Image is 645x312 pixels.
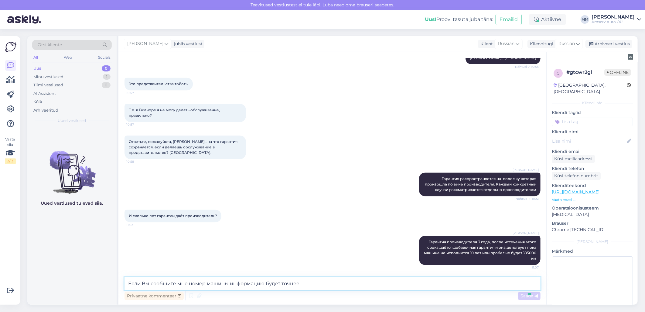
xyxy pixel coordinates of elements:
div: 0 [102,65,111,71]
span: Гарантия распространяется на поломку которая произошла по вине производителя. Каждый конкретный с... [425,177,537,192]
div: Küsi meiliaadressi [552,155,595,163]
span: Гарантия производителя 3 года, после истечения этого срока даётся добавочная гарантия и она деист... [424,240,537,261]
img: No chats [27,140,117,195]
span: Ответьте, пожалуйста, [PERSON_NAME]...на что гарантия сохраняется, если делаешь обслуживание в пр... [129,140,238,155]
span: И сколько лет гарантии даёт производитель? [129,214,217,218]
div: Arhiveeritud [33,107,58,113]
span: Nähtud ✓ 10:55 [515,65,539,69]
div: [GEOGRAPHIC_DATA], [GEOGRAPHIC_DATA] [554,82,627,95]
p: Kliendi email [552,148,633,155]
span: Nähtud ✓ 11:02 [516,197,539,201]
div: Tiimi vestlused [33,82,63,88]
p: [MEDICAL_DATA] [552,211,633,218]
p: Märkmed [552,248,633,255]
img: zendesk [628,54,633,60]
a: [URL][DOMAIN_NAME] [552,189,599,195]
div: AI Assistent [33,91,56,97]
p: Kliendi tag'id [552,109,633,116]
span: [PERSON_NAME] , [PERSON_NAME] [470,56,536,60]
span: g [557,71,560,75]
img: Askly Logo [5,41,16,53]
p: Operatsioonisüsteem [552,205,633,211]
span: [PERSON_NAME] [127,40,163,47]
input: Lisa nimi [552,138,626,144]
div: Web [63,54,73,61]
div: Klienditugi [527,41,553,47]
b: Uus! [425,16,436,22]
div: MM [581,15,589,24]
input: Lisa tag [552,117,633,126]
div: [PERSON_NAME] [552,239,633,244]
span: Russian [558,40,575,47]
span: 10:57 [126,123,149,127]
span: [PERSON_NAME] [513,168,539,172]
p: Kliendi telefon [552,165,633,172]
span: 11:03 [126,223,149,227]
span: 10:57 [126,91,149,95]
div: # gtcwr2gl [566,69,604,76]
p: Uued vestlused tulevad siia. [41,200,103,206]
span: Т.е. в Вианоре я не могу делать обслуживание, правильно? [129,108,221,118]
div: [PERSON_NAME] [592,15,635,19]
div: Kliendi info [552,100,633,106]
div: Klient [478,41,493,47]
div: All [32,54,39,61]
div: Küsi telefoninumbrit [552,172,601,180]
div: Kõik [33,99,42,105]
div: juhib vestlust [172,41,203,47]
div: Minu vestlused [33,74,63,80]
p: Brauser [552,220,633,227]
p: Kliendi nimi [552,129,633,135]
button: Emailid [496,14,522,25]
span: Offline [604,69,631,76]
div: Socials [97,54,112,61]
div: Aktiivne [529,14,566,25]
span: Это представительства тойоты [129,82,189,86]
p: Klienditeekond [552,182,633,189]
span: [PERSON_NAME] [513,231,539,236]
p: Vaata edasi ... [552,197,633,203]
div: Uus [33,65,41,71]
div: 1 [103,74,111,80]
span: 11:07 [516,265,539,270]
div: Vaata siia [5,137,16,164]
span: Otsi kliente [38,42,62,48]
div: 0 [102,82,111,88]
span: Russian [498,40,514,47]
p: Chrome [TECHNICAL_ID] [552,227,633,233]
div: 2 / 3 [5,158,16,164]
span: Uued vestlused [58,118,86,123]
span: 10:58 [126,160,149,164]
div: Amserv Auto OÜ [592,19,635,24]
div: Proovi tasuta juba täna: [425,16,493,23]
div: Arhiveeri vestlus [585,40,632,48]
a: [PERSON_NAME]Amserv Auto OÜ [592,15,641,24]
